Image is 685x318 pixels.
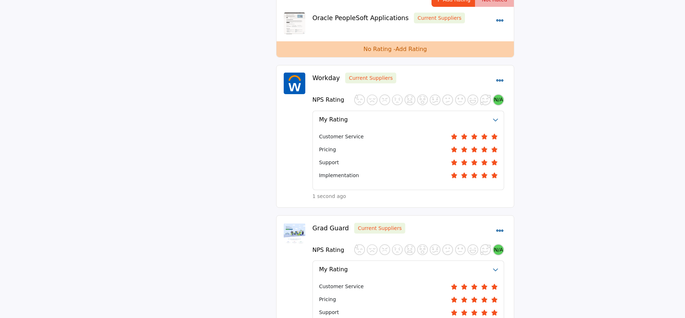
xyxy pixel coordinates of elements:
span: N/A [494,97,503,103]
div: 6 [430,244,440,255]
div: 6 [430,95,440,105]
div: 5 [417,95,428,105]
span: Your indicated relationship type: Current Suppliers [354,223,405,234]
div: 5 [417,244,428,255]
h4: NPS Rating [312,246,344,253]
h4: NPS Rating [312,96,344,103]
div: 8 [455,95,466,105]
div: 7 [442,244,453,255]
div: 2 [379,95,390,105]
div: 7 [442,95,453,105]
p: No Rating - [364,45,427,54]
div: 4 [405,244,415,255]
span: Customer Service [319,283,364,290]
a: Grad Guard [312,225,349,232]
div: N/A [493,244,504,255]
div: N/A [493,94,504,106]
span: Pricing [319,296,336,303]
button: Dropdown Menu options [496,13,504,29]
img: workday logo [284,73,305,94]
a: Oracle PeopleSoft Applications [312,14,409,22]
button: Select Dropdown Menu Options [496,223,504,239]
div: 2 [379,244,390,255]
span: Implementation [319,172,359,179]
div: 9 [467,244,478,255]
div: 10 [480,244,491,255]
div: 3 [392,95,403,105]
div: 8 [455,244,466,255]
button: Select Dropdown Menu Options [496,73,504,89]
div: 0 [354,95,365,105]
div: 3 [392,244,403,255]
img: oracle-peoplesoft-applications logo [284,13,305,34]
button: My Rating [313,261,493,278]
span: N/A [494,247,503,253]
button: My Rating [313,111,493,128]
span: Your indicated relationship type: Current Suppliers [345,73,396,83]
span: Support [319,159,339,166]
div: 4 [405,95,415,105]
a: Add Rating [396,46,427,52]
span: Pricing [319,146,336,153]
div: 0 [354,244,365,255]
span: Customer Service [319,133,364,140]
img: grad-guard logo [284,223,305,244]
span: Support [319,309,339,316]
div: 1 [367,95,378,105]
div: 1 [367,244,378,255]
span: Your indicated relationship type: Current Suppliers [414,13,465,23]
span: 1 second ago [312,193,346,200]
div: 9 [467,95,478,105]
div: 10 [480,95,491,105]
a: Workday [312,74,340,82]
